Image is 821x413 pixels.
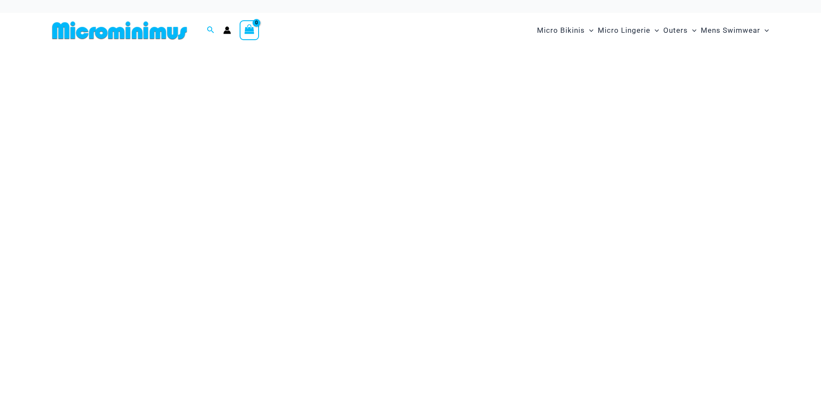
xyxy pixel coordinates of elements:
[650,19,659,41] span: Menu Toggle
[699,17,771,44] a: Mens SwimwearMenu ToggleMenu Toggle
[760,19,769,41] span: Menu Toggle
[537,19,585,41] span: Micro Bikinis
[535,17,596,44] a: Micro BikinisMenu ToggleMenu Toggle
[701,19,760,41] span: Mens Swimwear
[207,25,215,36] a: Search icon link
[596,17,661,44] a: Micro LingerieMenu ToggleMenu Toggle
[585,19,593,41] span: Menu Toggle
[534,16,773,45] nav: Site Navigation
[663,19,688,41] span: Outers
[661,17,699,44] a: OutersMenu ToggleMenu Toggle
[598,19,650,41] span: Micro Lingerie
[223,26,231,34] a: Account icon link
[240,20,259,40] a: View Shopping Cart, empty
[49,21,190,40] img: MM SHOP LOGO FLAT
[688,19,696,41] span: Menu Toggle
